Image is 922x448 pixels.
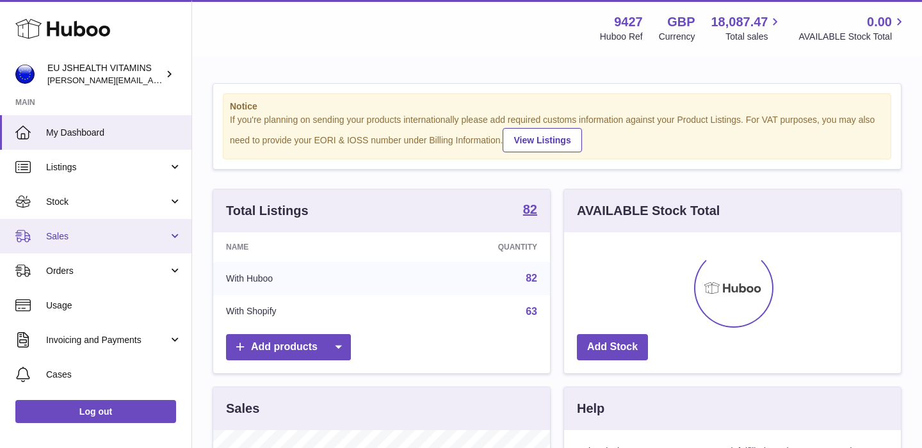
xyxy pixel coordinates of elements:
[46,334,168,346] span: Invoicing and Payments
[526,306,537,317] a: 63
[526,273,537,284] a: 82
[614,13,643,31] strong: 9427
[47,75,257,85] span: [PERSON_NAME][EMAIL_ADDRESS][DOMAIN_NAME]
[711,13,768,31] span: 18,087.47
[15,400,176,423] a: Log out
[213,232,395,262] th: Name
[503,128,581,152] a: View Listings
[226,400,259,417] h3: Sales
[600,31,643,43] div: Huboo Ref
[213,295,395,328] td: With Shopify
[523,203,537,218] a: 82
[15,65,35,84] img: laura@jessicasepel.com
[395,232,550,262] th: Quantity
[46,196,168,208] span: Stock
[577,400,604,417] h3: Help
[47,62,163,86] div: EU JSHEALTH VITAMINS
[46,300,182,312] span: Usage
[46,161,168,173] span: Listings
[577,202,720,220] h3: AVAILABLE Stock Total
[46,265,168,277] span: Orders
[230,100,884,113] strong: Notice
[659,31,695,43] div: Currency
[523,203,537,216] strong: 82
[725,31,782,43] span: Total sales
[667,13,695,31] strong: GBP
[46,230,168,243] span: Sales
[798,13,907,43] a: 0.00 AVAILABLE Stock Total
[213,262,395,295] td: With Huboo
[226,334,351,360] a: Add products
[46,369,182,381] span: Cases
[577,334,648,360] a: Add Stock
[867,13,892,31] span: 0.00
[230,114,884,152] div: If you're planning on sending your products internationally please add required customs informati...
[798,31,907,43] span: AVAILABLE Stock Total
[711,13,782,43] a: 18,087.47 Total sales
[226,202,309,220] h3: Total Listings
[46,127,182,139] span: My Dashboard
